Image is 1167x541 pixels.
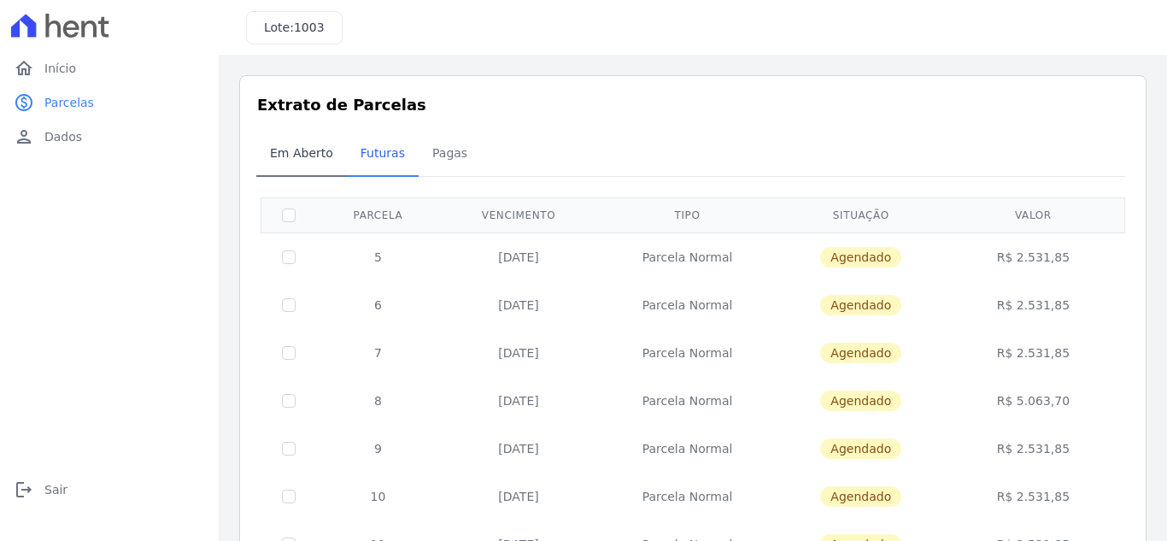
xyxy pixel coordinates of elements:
[44,60,76,77] span: Início
[820,247,901,268] span: Agendado
[440,197,597,232] th: Vencimento
[257,93,1129,116] h3: Extrato de Parcelas
[777,197,945,232] th: Situação
[260,136,343,170] span: Em Aberto
[820,343,901,363] span: Agendado
[440,473,597,520] td: [DATE]
[419,132,481,177] a: Pagas
[7,85,212,120] a: paidParcelas
[440,281,597,329] td: [DATE]
[7,473,212,507] a: logoutSair
[422,136,478,170] span: Pagas
[44,94,94,111] span: Parcelas
[597,425,777,473] td: Parcela Normal
[440,425,597,473] td: [DATE]
[945,377,1122,425] td: R$ 5.063,70
[44,481,67,498] span: Sair
[440,329,597,377] td: [DATE]
[7,120,212,154] a: personDados
[820,391,901,411] span: Agendado
[256,132,347,177] a: Em Aberto
[440,232,597,281] td: [DATE]
[945,281,1122,329] td: R$ 2.531,85
[597,377,777,425] td: Parcela Normal
[347,132,419,177] a: Futuras
[7,51,212,85] a: homeInício
[350,136,415,170] span: Futuras
[945,197,1122,232] th: Valor
[440,377,597,425] td: [DATE]
[316,232,440,281] td: 5
[820,438,901,459] span: Agendado
[44,128,82,145] span: Dados
[945,425,1122,473] td: R$ 2.531,85
[820,486,901,507] span: Agendado
[820,295,901,315] span: Agendado
[945,232,1122,281] td: R$ 2.531,85
[14,58,34,79] i: home
[316,329,440,377] td: 7
[264,19,325,37] h3: Lote:
[597,473,777,520] td: Parcela Normal
[945,329,1122,377] td: R$ 2.531,85
[294,21,325,34] span: 1003
[316,281,440,329] td: 6
[14,126,34,147] i: person
[597,281,777,329] td: Parcela Normal
[14,92,34,113] i: paid
[597,329,777,377] td: Parcela Normal
[316,473,440,520] td: 10
[597,232,777,281] td: Parcela Normal
[316,377,440,425] td: 8
[14,479,34,500] i: logout
[316,425,440,473] td: 9
[316,197,440,232] th: Parcela
[945,473,1122,520] td: R$ 2.531,85
[597,197,777,232] th: Tipo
